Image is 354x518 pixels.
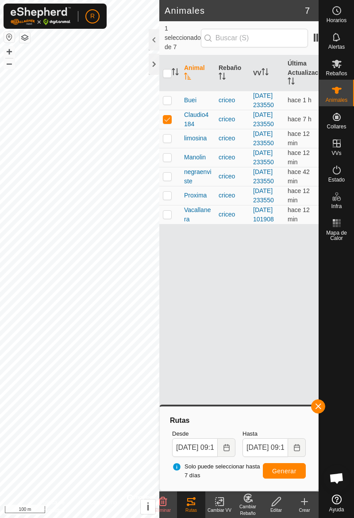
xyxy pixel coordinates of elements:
span: 25 sept 2025, 8:31 [288,168,310,185]
div: criceo [219,210,246,219]
p-sorticon: Activar para ordenar [219,74,226,81]
a: Contáctenos [90,499,119,514]
span: Buei [184,96,196,105]
span: 25 sept 2025, 9:01 [288,206,310,223]
th: Animal [181,55,215,91]
a: [DATE] 233550 [253,92,274,108]
button: i [141,499,155,514]
span: Collares [327,124,346,129]
a: [DATE] 233550 [253,168,274,185]
span: Rebaños [326,71,347,76]
div: criceo [219,134,246,143]
h2: Animales [165,5,305,16]
span: Mapa de Calor [321,230,352,241]
span: i [146,501,150,513]
label: Desde [172,429,235,438]
a: [DATE] 233550 [253,149,274,166]
span: negraenviste [184,167,212,186]
span: 25 sept 2025, 9:01 [288,187,310,204]
span: Vacallanera [184,205,212,224]
div: criceo [219,191,246,200]
span: Infra [331,204,342,209]
th: Rebaño [215,55,250,91]
span: Generar [272,468,296,475]
div: Cambiar VV [205,507,234,514]
img: Logo Gallagher [11,7,71,25]
input: Buscar (S) [201,29,308,47]
span: Horarios [327,18,346,23]
a: Política de Privacidad [40,499,79,514]
button: Generar [263,463,306,479]
div: criceo [219,115,246,124]
a: Ayuda [319,491,354,516]
a: [DATE] 233550 [253,187,274,204]
div: Rutas [177,507,205,514]
span: 25 sept 2025, 9:01 [288,130,310,147]
span: R [90,12,95,21]
span: Claudio4184 [184,110,212,129]
p-sorticon: Activar para ordenar [262,70,269,77]
div: Cambiar Rebaño [234,503,262,517]
th: VV [250,55,284,91]
div: criceo [219,172,246,181]
span: 25 sept 2025, 7:31 [288,97,312,104]
span: VVs [331,151,341,156]
button: Restablecer Mapa [4,32,15,43]
div: Rutas [169,415,309,426]
span: Eliminar [155,508,171,513]
button: – [4,58,15,69]
span: 1 seleccionado de 7 [165,24,201,52]
div: criceo [219,96,246,105]
span: Manolin [184,153,206,162]
button: Choose Date [288,438,306,457]
div: Chat abierto [323,465,350,491]
span: Proxima [184,191,207,200]
span: Alertas [328,44,345,50]
span: Ayuda [329,507,344,512]
span: Animales [326,97,347,103]
a: [DATE] 233550 [253,111,274,128]
span: Solo puede seleccionar hasta 7 días [172,462,263,479]
span: Estado [328,177,345,182]
div: Editar [262,507,290,514]
span: 25 sept 2025, 9:01 [288,149,310,166]
p-sorticon: Activar para ordenar [172,70,179,77]
a: [DATE] 101908 [253,206,274,223]
button: Capas del Mapa [19,32,30,43]
button: + [4,46,15,57]
p-sorticon: Activar para ordenar [184,74,191,81]
span: 7 [305,4,310,17]
span: limosina [184,134,207,143]
th: Última Actualización [284,55,319,91]
div: criceo [219,153,246,162]
button: Choose Date [218,438,235,457]
span: 25 sept 2025, 1:31 [288,116,312,123]
a: [DATE] 233550 [253,130,274,147]
div: Crear [290,507,319,514]
p-sorticon: Activar para ordenar [288,79,295,86]
label: Hasta [242,429,306,438]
